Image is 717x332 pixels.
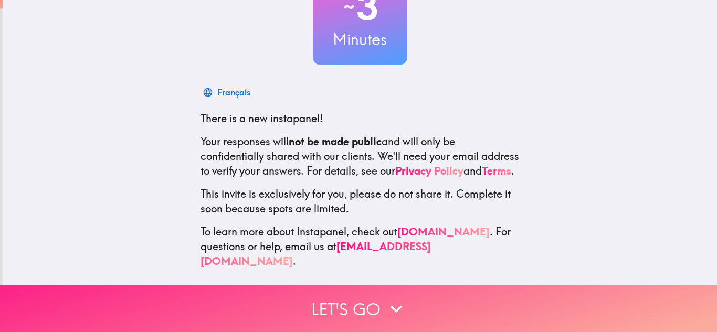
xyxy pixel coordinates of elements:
[217,85,250,100] div: Français
[397,225,490,238] a: [DOMAIN_NAME]
[313,28,407,50] h3: Minutes
[201,112,323,125] span: There is a new instapanel!
[201,240,431,267] a: [EMAIL_ADDRESS][DOMAIN_NAME]
[289,135,382,148] b: not be made public
[201,82,255,103] button: Français
[201,187,520,216] p: This invite is exclusively for you, please do not share it. Complete it soon because spots are li...
[201,224,520,269] p: To learn more about Instapanel, check out . For questions or help, email us at .
[201,134,520,178] p: Your responses will and will only be confidentially shared with our clients. We'll need your emai...
[482,164,511,177] a: Terms
[395,164,463,177] a: Privacy Policy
